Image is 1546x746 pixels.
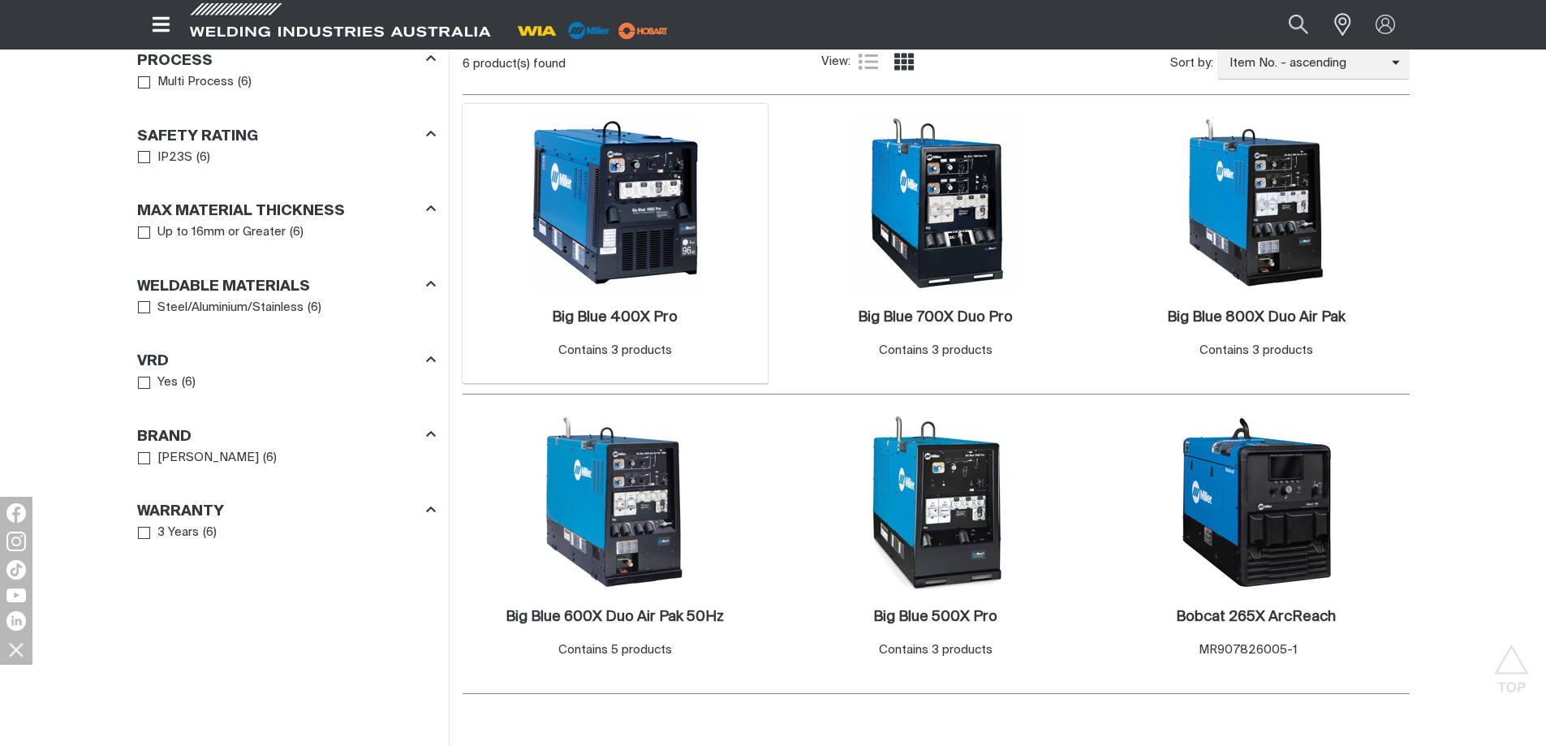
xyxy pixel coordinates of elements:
div: Contains 3 products [558,342,672,360]
button: Search products [1271,6,1326,43]
section: Product list controls [463,43,1410,84]
img: Big Blue 800X Duo Air Pak [1169,116,1343,290]
span: product(s) found [473,58,566,70]
a: Steel/Aluminium/Stainless [138,297,304,319]
span: Multi Process [157,73,234,92]
img: Big Blue 700X Duo Pro [849,116,1023,290]
span: ( 6 ) [238,73,252,92]
ul: Process [138,71,435,93]
ul: Brand [138,447,435,469]
h2: Big Blue 400X Pro [552,310,678,325]
a: [PERSON_NAME] [138,447,260,469]
span: ( 6 ) [263,449,277,468]
img: Facebook [6,503,26,523]
ul: VRD [138,372,435,394]
a: Multi Process [138,71,235,93]
div: Max Material Thickness [137,200,436,222]
div: Contains 5 products [558,641,672,660]
ul: Weldable Materials [138,297,435,319]
span: MR907826005-1 [1199,644,1298,656]
ul: Safety Rating [138,147,435,169]
img: Big Blue 600X Duo Air Pak 50Hz [528,416,702,589]
span: Item No. - ascending [1217,54,1392,73]
ul: Max Material Thickness [138,222,435,244]
a: IP23S [138,147,193,169]
span: Yes [157,373,178,392]
span: ( 6 ) [203,524,217,542]
a: Big Blue 800X Duo Air Pak [1167,308,1346,327]
h2: Big Blue 600X Duo Air Pak 50Hz [506,610,724,624]
span: ( 6 ) [182,373,196,392]
div: 6 [463,56,822,72]
h2: Big Blue 800X Duo Air Pak [1167,310,1346,325]
div: Warranty [137,500,436,522]
a: miller [614,24,673,37]
h3: Safety Rating [137,127,258,146]
img: Big Blue 500X Pro [849,416,1023,589]
img: YouTube [6,589,26,602]
div: Process [137,49,436,71]
img: TikTok [6,560,26,580]
a: Big Blue 700X Duo Pro [858,308,1013,327]
img: miller [614,19,673,43]
div: Brand [137,425,436,446]
a: Bobcat 265X ArcReach [1176,608,1336,627]
a: Big Blue 500X Pro [873,608,997,627]
img: LinkedIn [6,611,26,631]
button: Scroll to top [1493,645,1530,681]
span: Up to 16mm or Greater [157,223,286,242]
input: Product name or item number... [1250,6,1325,43]
h3: Process [137,52,213,71]
span: Steel/Aluminium/Stainless [157,299,304,317]
span: IP23S [157,149,192,167]
a: Big Blue 600X Duo Air Pak 50Hz [506,608,724,627]
h3: Warranty [137,502,224,521]
div: Contains 3 products [879,342,993,360]
div: Weldable Materials [137,274,436,296]
a: Up to 16mm or Greater [138,222,286,244]
h2: Big Blue 700X Duo Pro [858,310,1013,325]
aside: Filters [137,43,436,545]
span: ( 6 ) [196,149,210,167]
span: 3 Years [157,524,199,542]
span: ( 6 ) [290,223,304,242]
div: Safety Rating [137,124,436,146]
h2: Bobcat 265X ArcReach [1176,610,1336,624]
div: Contains 3 products [1199,342,1313,360]
div: VRD [137,350,436,372]
h3: Brand [137,428,192,446]
img: Bobcat 265X ArcReach [1169,416,1343,589]
a: 3 Years [138,522,200,544]
ul: Warranty [138,522,435,544]
h3: Weldable Materials [137,278,310,296]
span: View: [821,53,851,71]
h2: Big Blue 500X Pro [873,610,997,624]
a: List view [859,52,878,71]
span: ( 6 ) [308,299,321,317]
h3: Max Material Thickness [137,202,345,221]
img: Instagram [6,532,26,551]
a: Big Blue 400X Pro [552,308,678,327]
span: Sort by: [1170,54,1213,73]
img: hide socials [2,636,30,663]
img: Big Blue 400X Pro [528,116,702,290]
a: Yes [138,372,179,394]
span: [PERSON_NAME] [157,449,259,468]
h3: VRD [137,352,169,371]
div: Contains 3 products [879,641,993,660]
